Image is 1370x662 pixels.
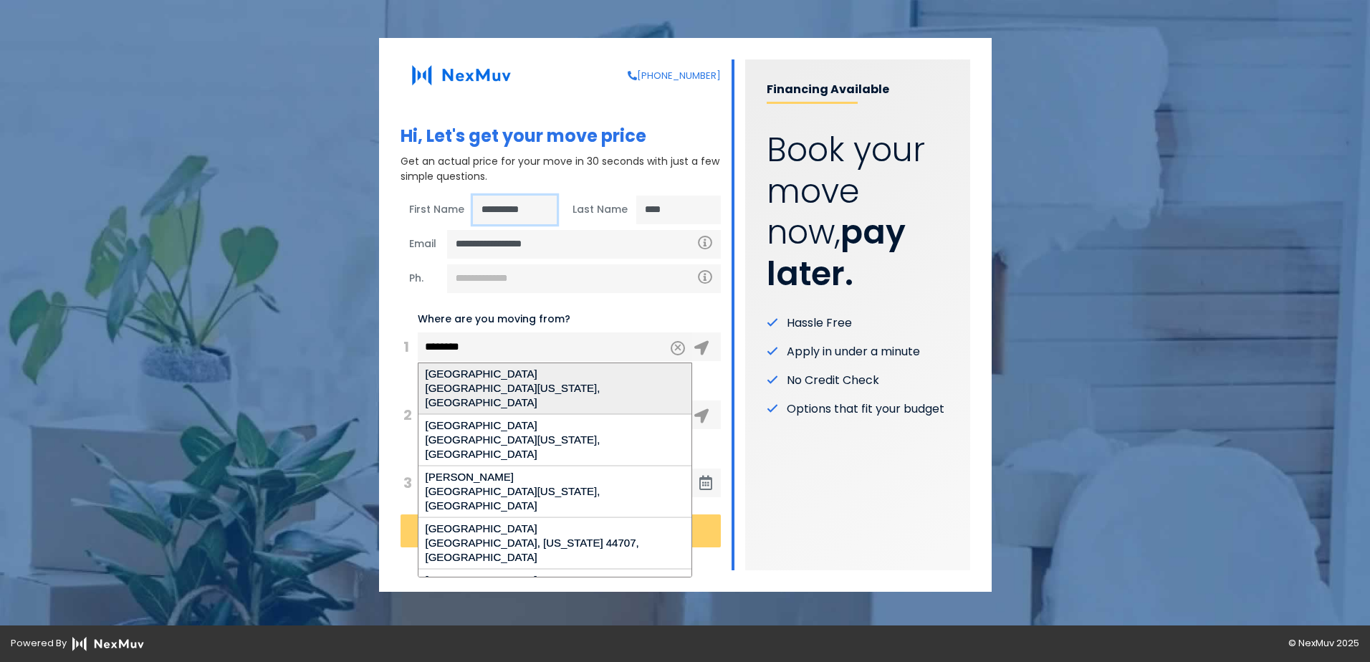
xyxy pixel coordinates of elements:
span: No Credit Check [787,372,879,389]
p: Book your move now, [767,130,949,294]
span: Hassle Free [787,315,852,332]
h1: Hi, Let's get your move price [401,126,721,147]
span: Options that fit your budget [787,400,944,418]
button: Let's Go! [401,514,721,547]
span: Ph. [401,264,447,293]
div: [GEOGRAPHIC_DATA][US_STATE], [GEOGRAPHIC_DATA] [426,484,684,513]
p: Financing Available [767,81,949,104]
div: [GEOGRAPHIC_DATA][US_STATE], [GEOGRAPHIC_DATA] [426,381,684,410]
p: Get an actual price for your move in 30 seconds with just a few simple questions. [401,154,721,184]
span: Last Name [564,196,636,224]
div: [GEOGRAPHIC_DATA] [426,418,684,433]
button: Clear [671,341,685,355]
div: [GEOGRAPHIC_DATA], [US_STATE] 44707, [GEOGRAPHIC_DATA] [426,536,684,565]
div: [GEOGRAPHIC_DATA] [426,573,684,587]
label: Where are you moving from? [418,312,570,327]
span: Email [401,230,447,259]
div: [PERSON_NAME] [426,470,684,484]
input: 123 Main St, City, ST ZIP [418,332,692,361]
div: [GEOGRAPHIC_DATA][US_STATE], [GEOGRAPHIC_DATA] [426,433,684,461]
a: [PHONE_NUMBER] [628,69,721,83]
span: First Name [401,196,473,224]
div: [GEOGRAPHIC_DATA] [426,522,684,536]
span: Apply in under a minute [787,343,920,360]
div: [GEOGRAPHIC_DATA] [426,367,684,381]
strong: pay later. [767,209,906,297]
img: NexMuv [401,59,522,92]
div: © NexMuv 2025 [685,636,1370,651]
